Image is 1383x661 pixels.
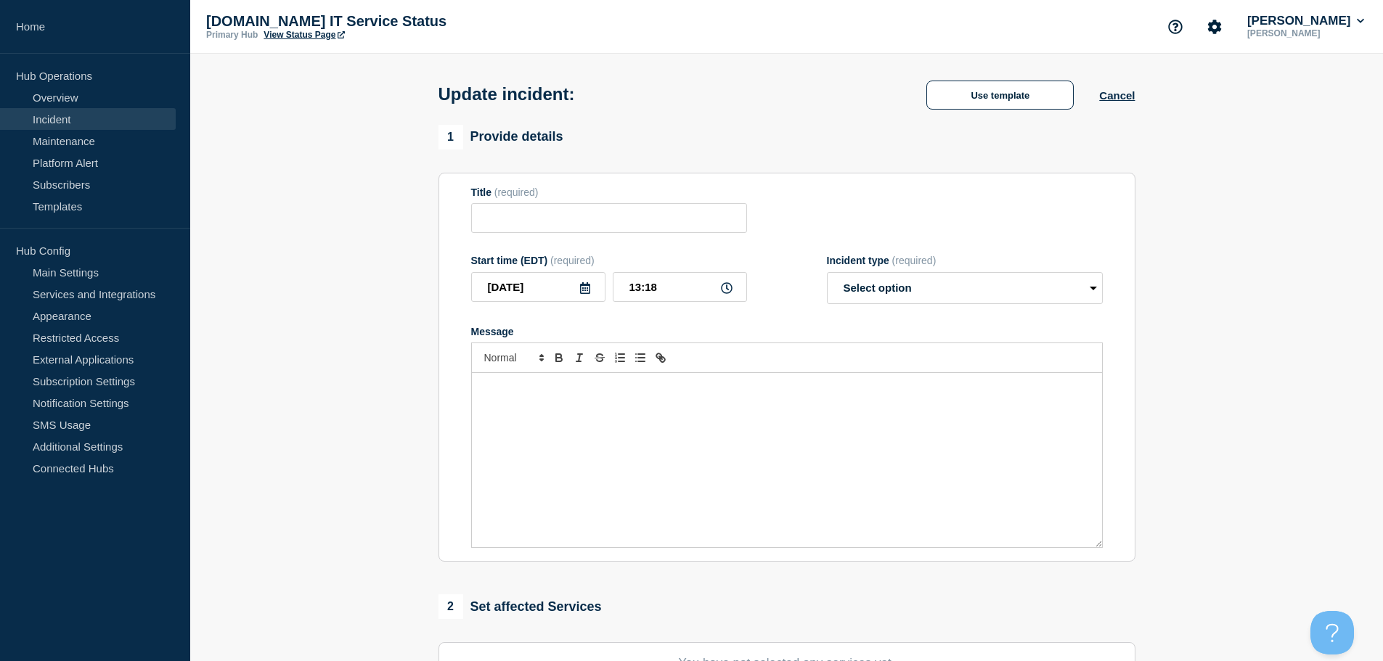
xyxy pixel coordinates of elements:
[438,84,575,104] h1: Update incident:
[892,255,937,266] span: (required)
[478,349,549,366] span: Font size
[471,186,747,198] div: Title
[471,326,1103,337] div: Message
[610,349,630,366] button: Toggle ordered list
[650,349,671,366] button: Toggle link
[589,349,610,366] button: Toggle strikethrough text
[1160,12,1191,42] button: Support
[630,349,650,366] button: Toggle bulleted list
[494,186,539,198] span: (required)
[569,349,589,366] button: Toggle italic text
[1244,28,1367,38] p: [PERSON_NAME]
[264,30,344,40] a: View Status Page
[827,272,1103,304] select: Incident type
[438,125,463,149] span: 1
[472,373,1102,547] div: Message
[550,255,595,266] span: (required)
[471,272,605,302] input: YYYY-MM-DD
[438,594,602,619] div: Set affected Services
[471,255,747,266] div: Start time (EDT)
[206,13,497,30] p: [DOMAIN_NAME] IT Service Status
[1244,14,1367,28] button: [PERSON_NAME]
[926,81,1074,110] button: Use template
[549,349,569,366] button: Toggle bold text
[438,594,463,619] span: 2
[613,272,747,302] input: HH:MM
[438,125,563,149] div: Provide details
[1310,611,1354,654] iframe: Help Scout Beacon - Open
[1099,89,1135,102] button: Cancel
[827,255,1103,266] div: Incident type
[1199,12,1230,42] button: Account settings
[206,30,258,40] p: Primary Hub
[471,203,747,233] input: Title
